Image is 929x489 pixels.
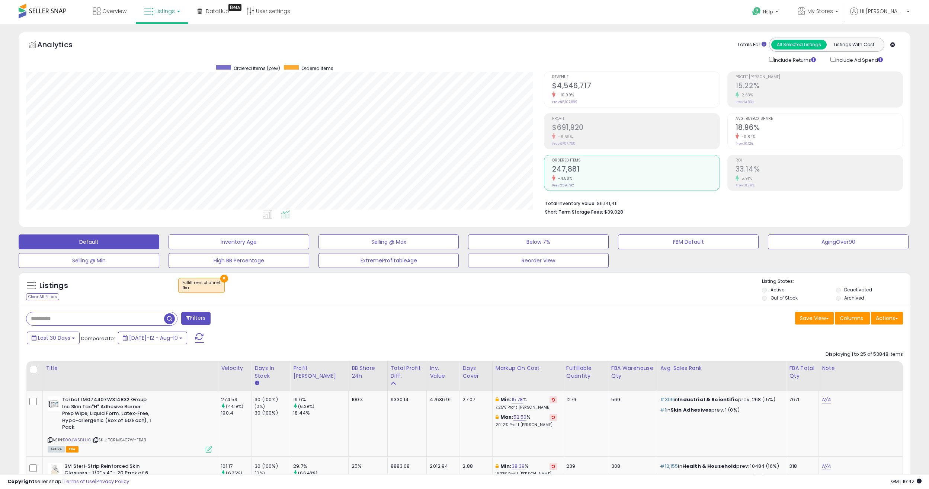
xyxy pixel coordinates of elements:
i: Get Help [752,7,761,16]
button: Last 30 Days [27,332,80,344]
label: Deactivated [844,287,872,293]
button: Listings With Cost [826,40,882,49]
h2: 33.14% [736,165,903,175]
small: Prev: $757,755 [552,141,575,146]
small: (6.29%) [298,403,314,409]
img: 31bGfSFRFbL._SL40_.jpg [48,396,60,411]
div: 190.4 [221,410,251,416]
span: 2025-09-10 16:42 GMT [891,478,922,485]
li: $6,141,411 [545,198,897,207]
div: 9330.14 [391,396,421,403]
span: FBA [66,446,79,453]
div: Velocity [221,364,248,372]
b: Total Inventory Value: [545,200,596,207]
div: 27.07 [462,396,486,403]
span: Skin Adhesives [670,406,711,413]
p: 16.37% Profit [PERSON_NAME] [496,472,557,477]
span: Ordered Items [552,159,719,163]
small: -0.84% [739,134,756,140]
label: Archived [844,295,864,301]
small: (44.19%) [226,403,243,409]
div: 308 [611,463,651,470]
div: 30 (100%) [254,410,290,416]
span: Industrial & Scientific [678,396,738,403]
div: Avg. Sales Rank [660,364,783,372]
div: 274.53 [221,396,251,403]
div: 2012.94 [430,463,454,470]
a: N/A [822,463,831,470]
span: Overview [102,7,126,15]
div: Days In Stock [254,364,287,380]
div: Totals For [737,41,766,48]
span: Revenue [552,75,719,79]
p: in prev: 93 (17%) [660,473,780,480]
span: DataHub [206,7,229,15]
div: Clear All Filters [26,293,59,300]
span: Help [763,9,773,15]
div: % [496,396,557,410]
span: ROI [736,159,903,163]
span: Columns [840,314,863,322]
span: [DATE]-12 - Aug-10 [129,334,178,342]
span: Ordered Items (prev) [234,65,280,71]
small: 2.63% [739,92,753,98]
small: -4.58% [555,176,572,181]
a: N/A [822,396,831,403]
h5: Listings [39,281,68,291]
th: The percentage added to the cost of goods (COGS) that forms the calculator for Min & Max prices. [492,361,563,391]
button: [DATE]-12 - Aug-10 [118,332,187,344]
span: Health & Household [682,463,737,470]
button: Selling @ Min [19,253,159,268]
a: Terms of Use [64,478,95,485]
a: 15.78 [512,396,523,403]
p: 20.12% Profit [PERSON_NAME] [496,422,557,428]
span: Adhesive Bandages [676,473,731,480]
p: in prev: 268 (15%) [660,396,780,403]
button: All Selected Listings [771,40,827,49]
h5: Analytics [37,39,87,52]
small: 5.91% [739,176,752,181]
b: Max: [500,413,513,421]
span: #309 [660,396,674,403]
h2: $691,920 [552,123,719,133]
div: seller snap | | [7,478,129,485]
span: #12,155 [660,463,678,470]
button: ExtremeProfitableAge [318,253,459,268]
h2: 18.96% [736,123,903,133]
span: Hi [PERSON_NAME] [860,7,904,15]
span: Profit [552,117,719,121]
div: Markup on Cost [496,364,560,372]
button: Reorder View [468,253,609,268]
div: ASIN: [48,396,212,451]
span: $39,028 [604,208,623,215]
div: 1276 [566,396,602,403]
h2: 15.22% [736,81,903,92]
div: 318 [789,463,813,470]
button: High BB Percentage [169,253,309,268]
small: (0%) [254,470,265,476]
div: 30 (100%) [254,396,290,403]
a: 38.39 [512,463,525,470]
span: Listings [156,7,175,15]
span: Ordered Items [301,65,333,71]
div: 5691 [611,396,651,403]
small: (66.48%) [298,470,317,476]
small: -10.99% [555,92,574,98]
span: Fulfillment channel : [182,280,221,291]
small: Prev: $5,107,889 [552,100,577,104]
b: 3M Steri-Strip Reinforced Skin Closures - 1/2" x 4" - 20 Pack of 6 Strip Envelope (120 Strips) [64,463,155,486]
div: 7671 [789,396,813,403]
button: × [220,275,228,282]
div: Inv. value [430,364,456,380]
div: 30 (100%) [254,463,290,470]
div: fba [182,285,221,291]
button: Selling @ Max [318,234,459,249]
button: Actions [871,312,903,325]
div: Tooltip anchor [228,4,241,11]
b: Short Term Storage Fees: [545,209,603,215]
a: B00JWSDHJC [63,437,91,443]
small: Days In Stock. [254,380,259,387]
small: (6.35%) [226,470,242,476]
div: Include Ad Spend [825,55,895,64]
small: Prev: 14.83% [736,100,754,104]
